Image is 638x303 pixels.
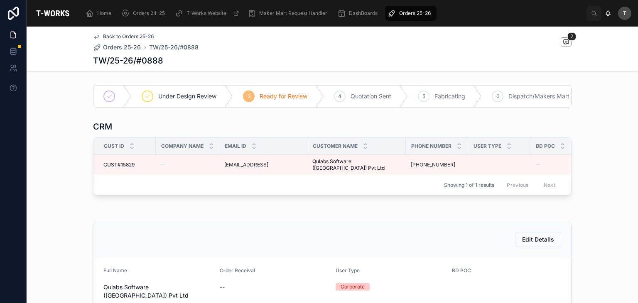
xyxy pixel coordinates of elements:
a: [PHONE_NUMBER] [411,161,455,168]
span: Under Design Review [158,92,216,100]
span: Phone Number [411,143,452,149]
span: BD POC [536,143,555,149]
a: DashBoards [335,6,383,21]
span: Home [97,10,111,17]
span: BD POC [452,267,471,274]
span: Customer Name [313,143,358,149]
span: Quotation Sent [351,92,391,100]
a: TW/25-26/#0888 [149,43,199,51]
a: T-Works Website [172,6,243,21]
span: Dispatch/Makers Mart [508,92,569,100]
span: User Type [336,267,360,274]
span: Full Name [103,267,127,274]
span: Showing 1 of 1 results [444,182,494,188]
span: Qulabs Software ([GEOGRAPHIC_DATA]) Pvt Ltd [312,158,401,171]
span: Maker Mart Request Handler [259,10,327,17]
span: Email ID [225,143,246,149]
span: -- [535,161,540,168]
h1: CRM [93,121,112,132]
span: 3 [248,93,250,100]
button: 2 [561,37,572,48]
span: Orders 25-26 [399,10,431,17]
span: Fabricating [434,92,465,100]
div: Corporate [341,283,365,291]
span: 2 [567,32,576,41]
span: 6 [496,93,499,100]
div: scrollable content [79,4,586,22]
span: Company Name [161,143,204,149]
span: Qulabs Software ([GEOGRAPHIC_DATA]) Pvt Ltd [103,283,213,300]
span: 4 [338,93,341,100]
a: Orders 24-25 [119,6,171,21]
span: DashBoards [349,10,378,17]
a: Orders 25-26 [93,43,141,51]
button: Edit Details [515,232,561,247]
span: User Type [474,143,501,149]
img: App logo [33,7,72,20]
span: CUST#15829 [103,161,135,168]
a: Maker Mart Request Handler [245,6,333,21]
a: Home [83,6,117,21]
a: [EMAIL_ADDRESS] [224,161,268,168]
span: -- [161,161,166,168]
h1: TW/25-26/#0888 [93,55,163,66]
span: T [623,10,626,17]
span: Edit Details [522,235,554,244]
span: Ready for Review [260,92,307,100]
a: Orders 25-26 [385,6,437,21]
span: Orders 25-26 [103,43,141,51]
a: Back to Orders 25-26 [93,33,154,40]
span: Order Receival [220,267,255,274]
span: Orders 24-25 [133,10,165,17]
span: Cust ID [104,143,124,149]
span: T-Works Website [186,10,226,17]
span: -- [220,283,225,291]
span: 5 [422,93,425,100]
span: Back to Orders 25-26 [103,33,154,40]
